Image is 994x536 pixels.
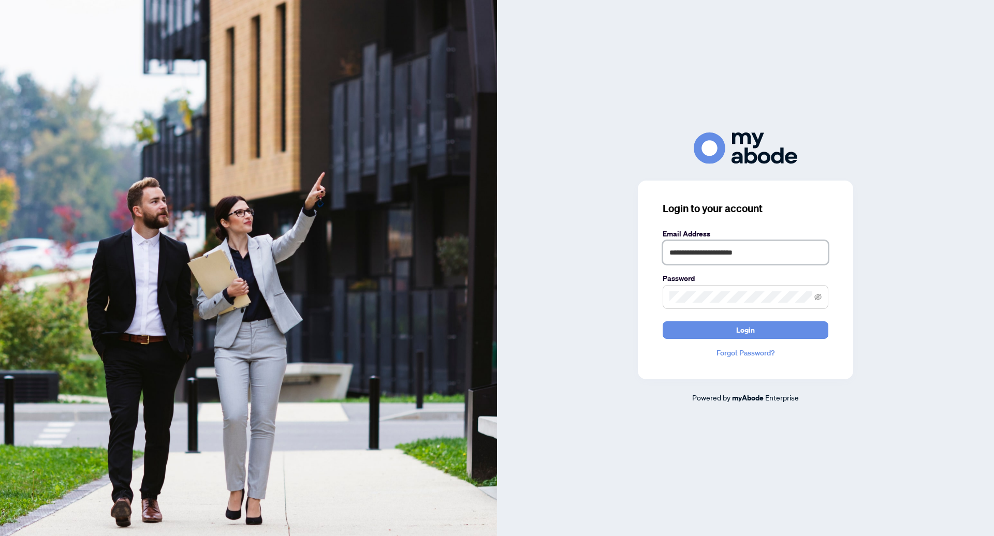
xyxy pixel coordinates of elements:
label: Email Address [663,228,828,240]
span: Enterprise [765,393,799,402]
img: ma-logo [694,132,797,164]
span: eye-invisible [814,293,822,301]
span: Powered by [692,393,730,402]
a: myAbode [732,392,764,404]
h3: Login to your account [663,201,828,216]
label: Password [663,273,828,284]
a: Forgot Password? [663,347,828,359]
span: Login [736,322,755,338]
button: Login [663,321,828,339]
